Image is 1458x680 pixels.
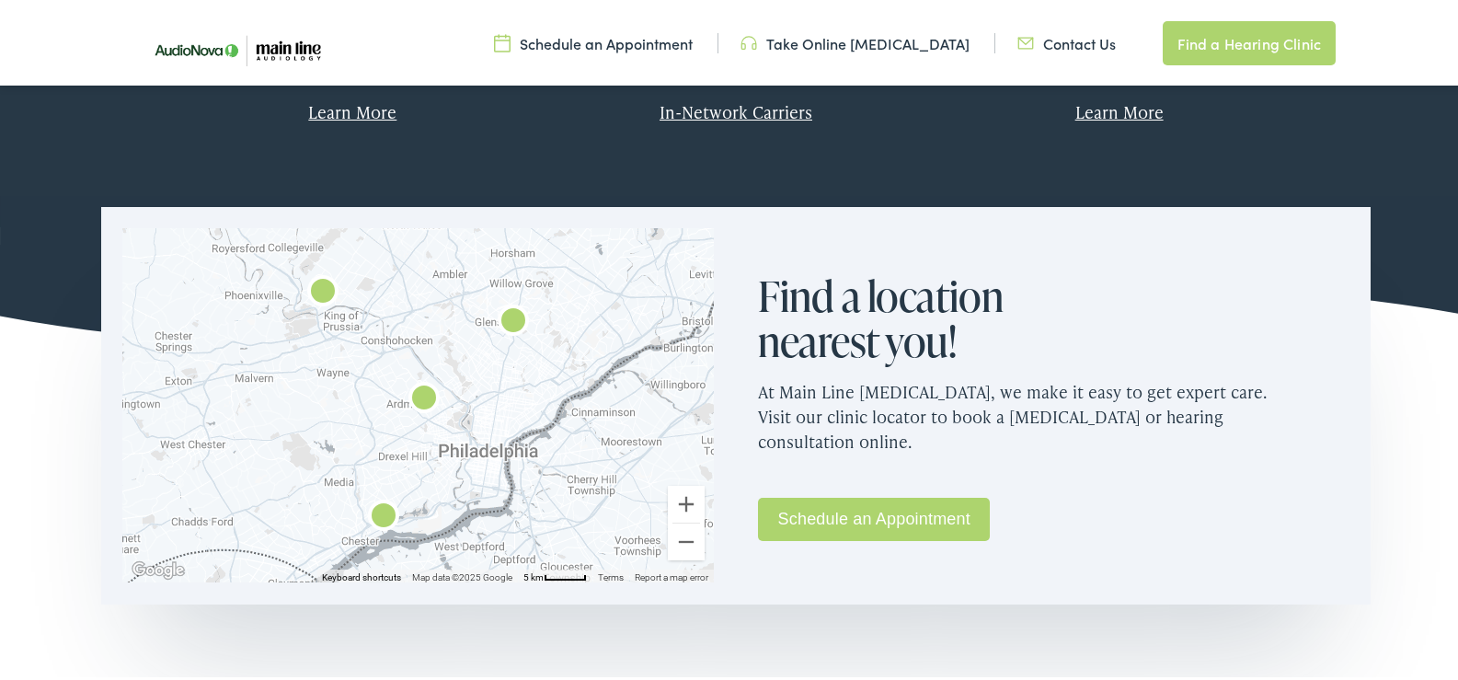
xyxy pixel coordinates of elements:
a: Learn More [308,98,396,121]
a: Report a map error [635,570,708,580]
a: Take Online [MEDICAL_DATA] [740,30,970,51]
div: Main Line Audiology by AudioNova [301,269,345,313]
div: AudioNova [491,298,535,342]
h2: Find a location nearest you! [758,271,1052,362]
span: 5 km [523,570,544,580]
img: Google [128,556,189,580]
a: In-Network Carriers [660,98,812,121]
a: Learn More [1075,98,1164,121]
img: utility icon [740,30,757,51]
button: Map Scale: 5 km per 43 pixels [518,567,592,580]
a: Find a Hearing Clinic [1163,18,1336,63]
a: Schedule an Appointment [758,495,990,538]
div: Main Line Audiology by AudioNova [402,375,446,420]
button: Keyboard shortcuts [322,569,401,582]
button: Zoom in [668,483,705,520]
span: Map data ©2025 Google [412,570,512,580]
div: Main Line Audiology by AudioNova [362,493,406,537]
a: Open this area in Google Maps (opens a new window) [128,556,189,580]
button: Zoom out [668,521,705,558]
a: Schedule an Appointment [494,30,693,51]
p: At Main Line [MEDICAL_DATA], we make it easy to get expert care. Visit our clinic locator to book... [758,362,1349,466]
img: utility icon [1017,30,1034,51]
a: Terms (opens in new tab) [598,570,624,580]
img: utility icon [494,30,511,51]
a: Contact Us [1017,30,1116,51]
